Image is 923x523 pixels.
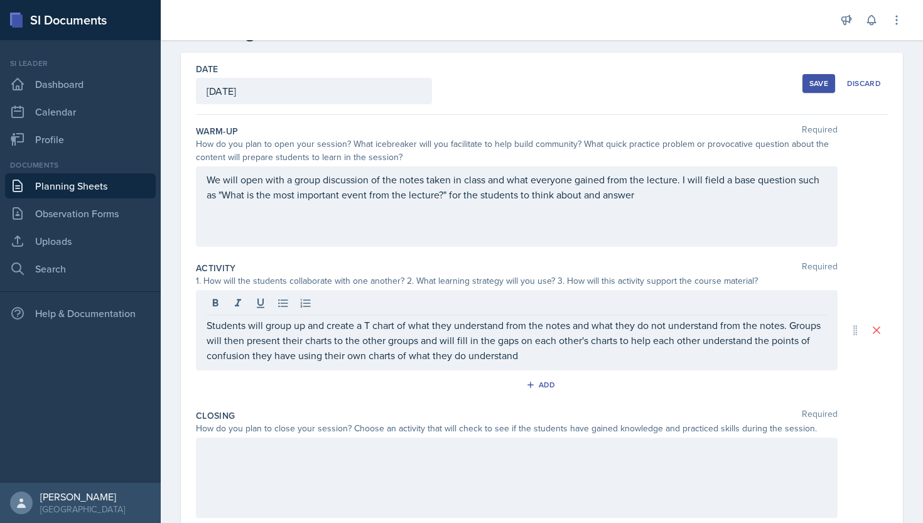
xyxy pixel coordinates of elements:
a: Dashboard [5,72,156,97]
div: Documents [5,159,156,171]
div: Help & Documentation [5,301,156,326]
button: Discard [840,74,888,93]
button: Save [802,74,835,93]
p: We will open with a group discussion of the notes taken in class and what everyone gained from th... [207,172,827,202]
div: 1. How will the students collaborate with one another? 2. What learning strategy will you use? 3.... [196,274,838,288]
div: Add [529,380,556,390]
span: Required [802,125,838,137]
a: Calendar [5,99,156,124]
div: [GEOGRAPHIC_DATA] [40,503,125,515]
a: Search [5,256,156,281]
div: Si leader [5,58,156,69]
label: Warm-Up [196,125,238,137]
span: Required [802,409,838,422]
a: Planning Sheets [5,173,156,198]
p: Students will group up and create a T chart of what they understand from the notes and what they ... [207,318,827,363]
a: Profile [5,127,156,152]
span: Required [802,262,838,274]
div: [PERSON_NAME] [40,490,125,503]
div: How do you plan to open your session? What icebreaker will you facilitate to help build community... [196,137,838,164]
label: Closing [196,409,235,422]
a: Uploads [5,229,156,254]
button: Add [522,375,563,394]
div: How do you plan to close your session? Choose an activity that will check to see if the students ... [196,422,838,435]
label: Activity [196,262,236,274]
h2: Planning Sheet [181,20,903,43]
div: Discard [847,78,881,89]
a: Observation Forms [5,201,156,226]
div: Save [809,78,828,89]
label: Date [196,63,218,75]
